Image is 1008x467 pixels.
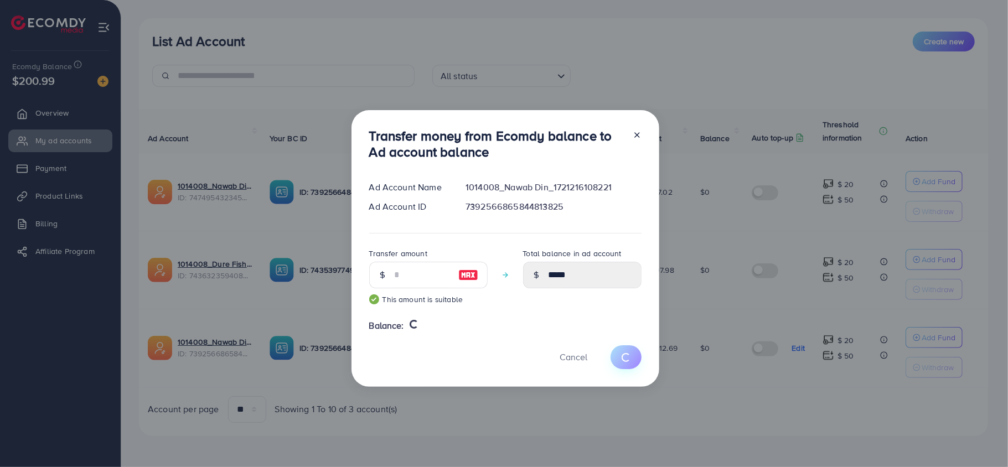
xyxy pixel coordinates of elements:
[369,319,404,332] span: Balance:
[458,268,478,282] img: image
[560,351,588,363] span: Cancel
[546,345,602,369] button: Cancel
[961,417,1000,459] iframe: Chat
[369,248,427,259] label: Transfer amount
[457,200,650,213] div: 7392566865844813825
[457,181,650,194] div: 1014008_Nawab Din_1721216108221
[369,294,488,305] small: This amount is suitable
[369,128,624,160] h3: Transfer money from Ecomdy balance to Ad account balance
[360,200,457,213] div: Ad Account ID
[369,294,379,304] img: guide
[523,248,622,259] label: Total balance in ad account
[360,181,457,194] div: Ad Account Name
